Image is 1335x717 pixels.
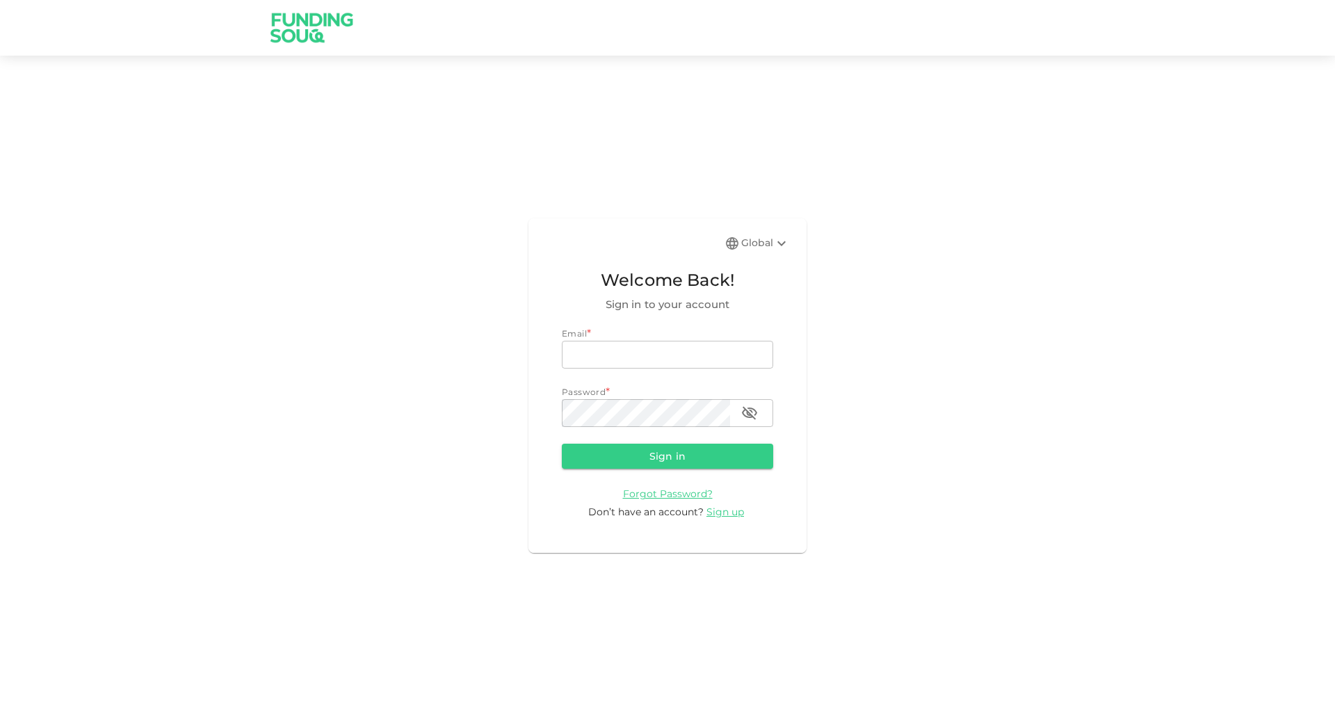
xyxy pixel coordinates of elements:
[623,488,713,500] span: Forgot Password?
[562,328,587,339] span: Email
[562,267,773,293] span: Welcome Back!
[588,506,704,518] span: Don’t have an account?
[562,444,773,469] button: Sign in
[562,387,606,397] span: Password
[741,235,790,252] div: Global
[706,506,744,518] span: Sign up
[623,487,713,500] a: Forgot Password?
[562,296,773,313] span: Sign in to your account
[562,341,773,369] input: email
[562,399,730,427] input: password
